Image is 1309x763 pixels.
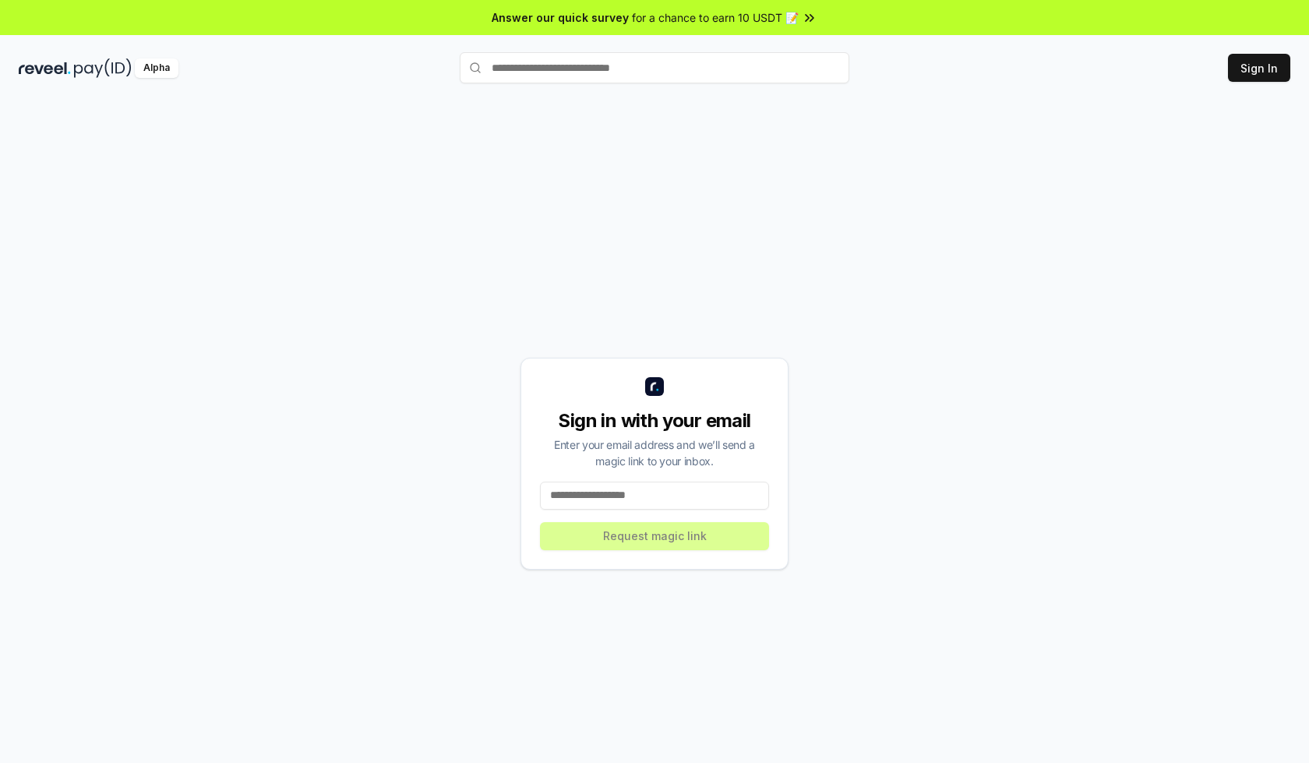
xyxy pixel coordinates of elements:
[135,58,178,78] div: Alpha
[492,9,629,26] span: Answer our quick survey
[1228,54,1290,82] button: Sign In
[540,436,769,469] div: Enter your email address and we’ll send a magic link to your inbox.
[645,377,664,396] img: logo_small
[74,58,132,78] img: pay_id
[632,9,799,26] span: for a chance to earn 10 USDT 📝
[540,408,769,433] div: Sign in with your email
[19,58,71,78] img: reveel_dark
